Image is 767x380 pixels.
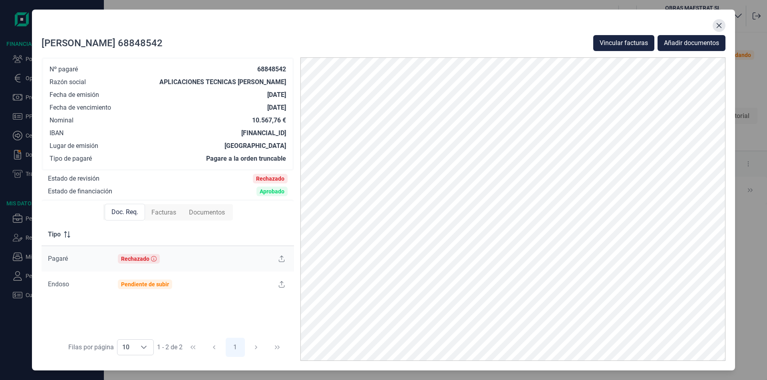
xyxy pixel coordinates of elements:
span: Facturas [151,208,176,217]
div: Tipo de pagaré [50,155,92,163]
div: [GEOGRAPHIC_DATA] [225,142,286,150]
button: Vincular facturas [593,35,654,51]
div: Estado de financiación [48,187,112,195]
span: Vincular facturas [600,38,648,48]
div: APLICACIONES TECNICAS [PERSON_NAME] [159,78,286,86]
div: [DATE] [267,104,286,112]
div: 68848542 [257,65,286,73]
div: Nominal [50,116,74,124]
div: Doc. Req. [105,204,145,221]
div: 10.567,76 € [252,116,286,124]
div: [FINANCIAL_ID] [241,129,286,137]
span: 10 [117,340,134,355]
span: Endoso [48,280,69,288]
div: Nº pagaré [50,65,78,73]
div: [DATE] [267,91,286,99]
div: Pagare a la orden truncable [206,155,286,163]
div: Rechazado [256,175,284,182]
span: 1 - 2 de 2 [157,344,183,350]
div: Estado de revisión [48,175,99,183]
span: Añadir documentos [664,38,719,48]
div: Rechazado [121,256,149,262]
span: Pagaré [48,255,68,262]
div: Documentos [183,205,231,221]
span: Doc. Req. [111,207,138,217]
div: Razón social [50,78,86,86]
button: Next Page [246,338,266,357]
div: Filas por página [68,343,114,352]
button: First Page [183,338,203,357]
button: Close [713,19,725,32]
button: Previous Page [205,338,224,357]
button: Page 1 [226,338,245,357]
div: Choose [134,340,153,355]
button: Añadir documentos [658,35,725,51]
div: Fecha de vencimiento [50,104,111,112]
span: Documentos [189,208,225,217]
button: Last Page [268,338,287,357]
div: Facturas [145,205,183,221]
div: [PERSON_NAME] 68848542 [42,37,163,49]
div: Pendiente de subir [121,281,169,287]
div: Fecha de emisión [50,91,99,99]
img: PDF Viewer [300,57,725,361]
div: IBAN [50,129,64,137]
div: Aprobado [260,188,284,195]
span: Tipo [48,230,61,239]
div: Lugar de emisión [50,142,98,150]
